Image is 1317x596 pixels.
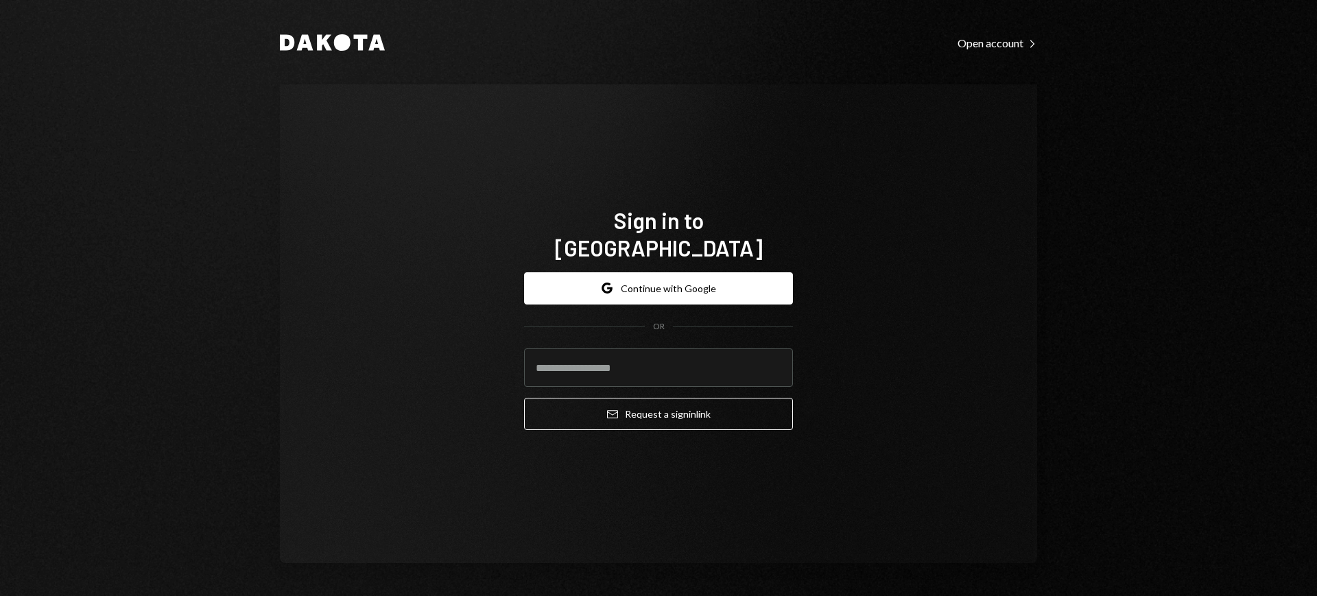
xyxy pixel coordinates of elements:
button: Continue with Google [524,272,793,305]
a: Open account [958,35,1037,50]
div: Open account [958,36,1037,50]
h1: Sign in to [GEOGRAPHIC_DATA] [524,206,793,261]
button: Request a signinlink [524,398,793,430]
div: OR [653,321,665,333]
